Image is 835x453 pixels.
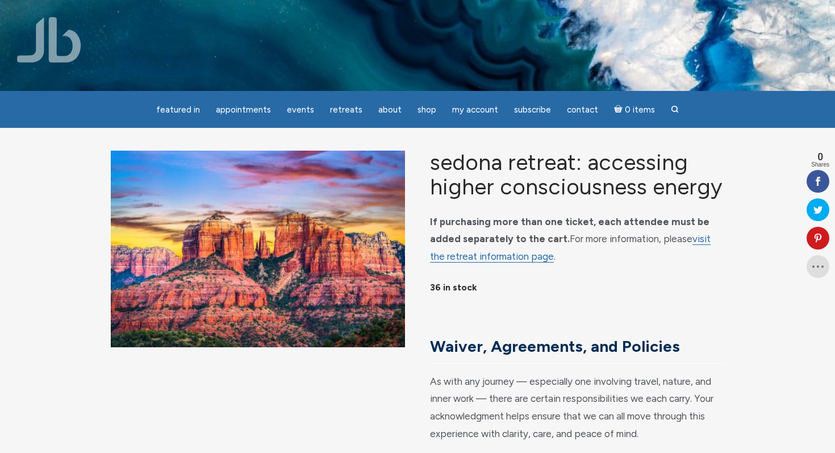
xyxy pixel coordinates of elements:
[430,279,724,297] p: 36 in stock
[411,99,443,121] a: Shop
[811,162,829,168] span: Shares
[430,213,724,265] p: For more information, please .
[452,105,498,115] span: My Account
[17,17,81,63] img: Jamie Butler. The Everyday Medium
[430,151,724,200] h1: Sedona Retreat: Accessing Higher Consciousness Energy
[149,99,207,121] a: featured in
[417,105,436,115] span: Shop
[560,99,605,121] a: Contact
[567,105,598,115] span: Contact
[111,151,405,347] img: Sedona Retreat: Accessing Higher Consciousness Energy
[614,105,625,115] i: Cart
[371,99,408,121] a: About
[507,99,558,121] a: Subscribe
[430,373,724,442] p: As with any journey — especially one involving travel, nature, and inner work — there are certain...
[323,99,369,121] a: Retreats
[209,99,278,121] a: Appointments
[156,105,200,115] span: featured in
[378,105,402,115] span: About
[430,216,709,245] strong: If purchasing more than one ticket, each attendee must be added separately to the cart.
[216,105,271,115] span: Appointments
[514,105,551,115] span: Subscribe
[445,99,505,121] a: My Account
[280,99,321,121] a: Events
[625,106,655,114] span: 0 items
[330,105,362,115] span: Retreats
[811,152,829,162] span: 0
[287,105,314,115] span: Events
[607,98,662,121] a: Cart0 items
[430,337,715,356] h3: Waiver, Agreements, and Policies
